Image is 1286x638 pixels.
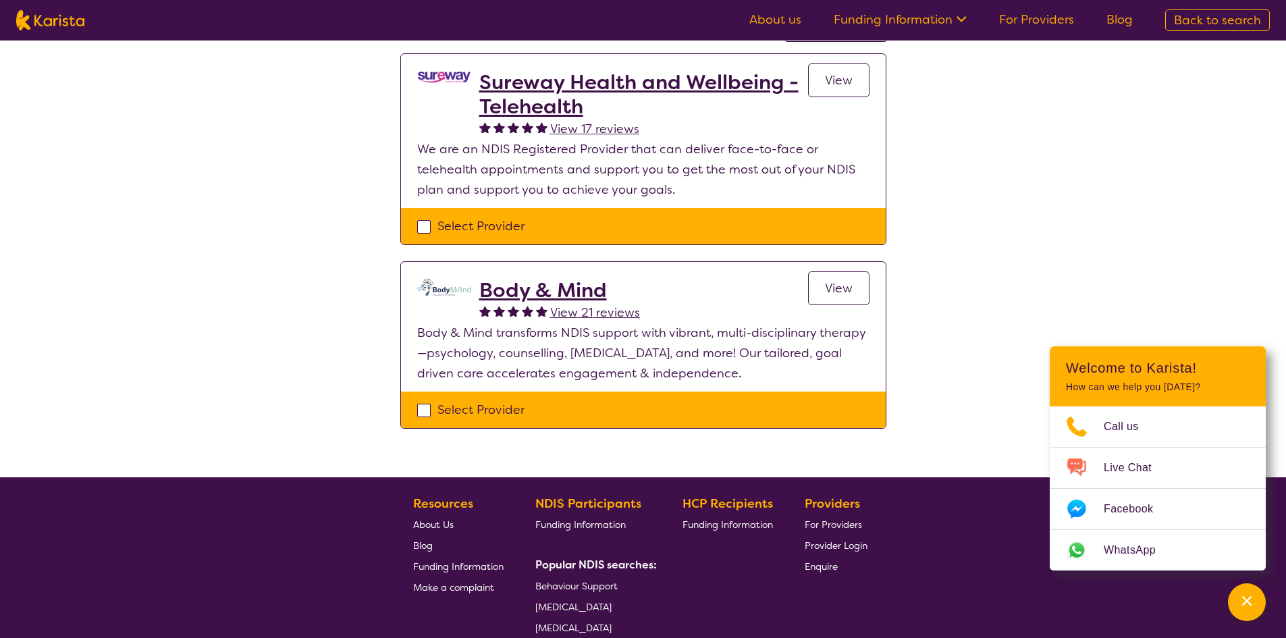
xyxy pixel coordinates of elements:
span: [MEDICAL_DATA] [535,601,612,613]
h2: Welcome to Karista! [1066,360,1250,376]
a: View [808,63,869,97]
span: [MEDICAL_DATA] [535,622,612,634]
span: View 21 reviews [550,304,640,321]
img: fullstar [522,122,533,133]
span: Funding Information [682,519,773,531]
a: Body & Mind [479,278,640,302]
a: Sureway Health and Wellbeing - Telehealth [479,70,808,119]
span: Provider Login [805,539,867,552]
img: qmpolprhjdhzpcuekzqg.svg [417,278,471,296]
span: Funding Information [535,519,626,531]
img: fullstar [536,122,547,133]
img: fullstar [493,305,505,317]
a: View [808,271,869,305]
a: [MEDICAL_DATA] [535,596,651,617]
img: fullstar [508,305,519,317]
a: Funding Information [413,556,504,577]
a: View 17 reviews [550,119,639,139]
div: Channel Menu [1050,346,1266,570]
a: View 21 reviews [550,302,640,323]
b: Popular NDIS searches: [535,558,657,572]
span: For Providers [805,519,862,531]
b: Providers [805,496,860,512]
p: How can we help you [DATE]? [1066,381,1250,393]
span: Behaviour Support [535,580,618,592]
a: Blog [413,535,504,556]
img: fullstar [479,305,491,317]
a: Provider Login [805,535,867,556]
button: Channel Menu [1228,583,1266,621]
p: Body & Mind transforms NDIS support with vibrant, multi-disciplinary therapy—psychology, counsell... [417,323,869,383]
b: HCP Recipients [682,496,773,512]
a: About us [749,11,801,28]
a: Web link opens in a new tab. [1050,530,1266,570]
span: Blog [413,539,433,552]
a: About Us [413,514,504,535]
a: For Providers [805,514,867,535]
a: Funding Information [682,514,773,535]
img: fullstar [493,122,505,133]
a: For Providers [999,11,1074,28]
a: Make a complaint [413,577,504,597]
ul: Choose channel [1050,406,1266,570]
p: We are an NDIS Registered Provider that can deliver face-to-face or telehealth appointments and s... [417,139,869,200]
span: Funding Information [413,560,504,573]
span: Live Chat [1104,458,1168,478]
a: Funding Information [834,11,967,28]
span: View [825,72,853,88]
a: Back to search [1165,9,1270,31]
a: [MEDICAL_DATA] [535,617,651,638]
img: vgwqq8bzw4bddvbx0uac.png [417,70,471,84]
a: Blog [1106,11,1133,28]
span: Enquire [805,560,838,573]
span: View 17 reviews [550,121,639,137]
span: WhatsApp [1104,540,1172,560]
span: About Us [413,519,454,531]
a: Behaviour Support [535,575,651,596]
b: NDIS Participants [535,496,641,512]
a: Enquire [805,556,867,577]
img: fullstar [508,122,519,133]
a: Funding Information [535,514,651,535]
span: Back to search [1174,12,1261,28]
img: fullstar [522,305,533,317]
span: View [825,280,853,296]
img: Karista logo [16,10,84,30]
img: fullstar [479,122,491,133]
span: Make a complaint [413,581,494,593]
span: Facebook [1104,499,1169,519]
span: Call us [1104,417,1155,437]
b: Resources [413,496,473,512]
img: fullstar [536,305,547,317]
